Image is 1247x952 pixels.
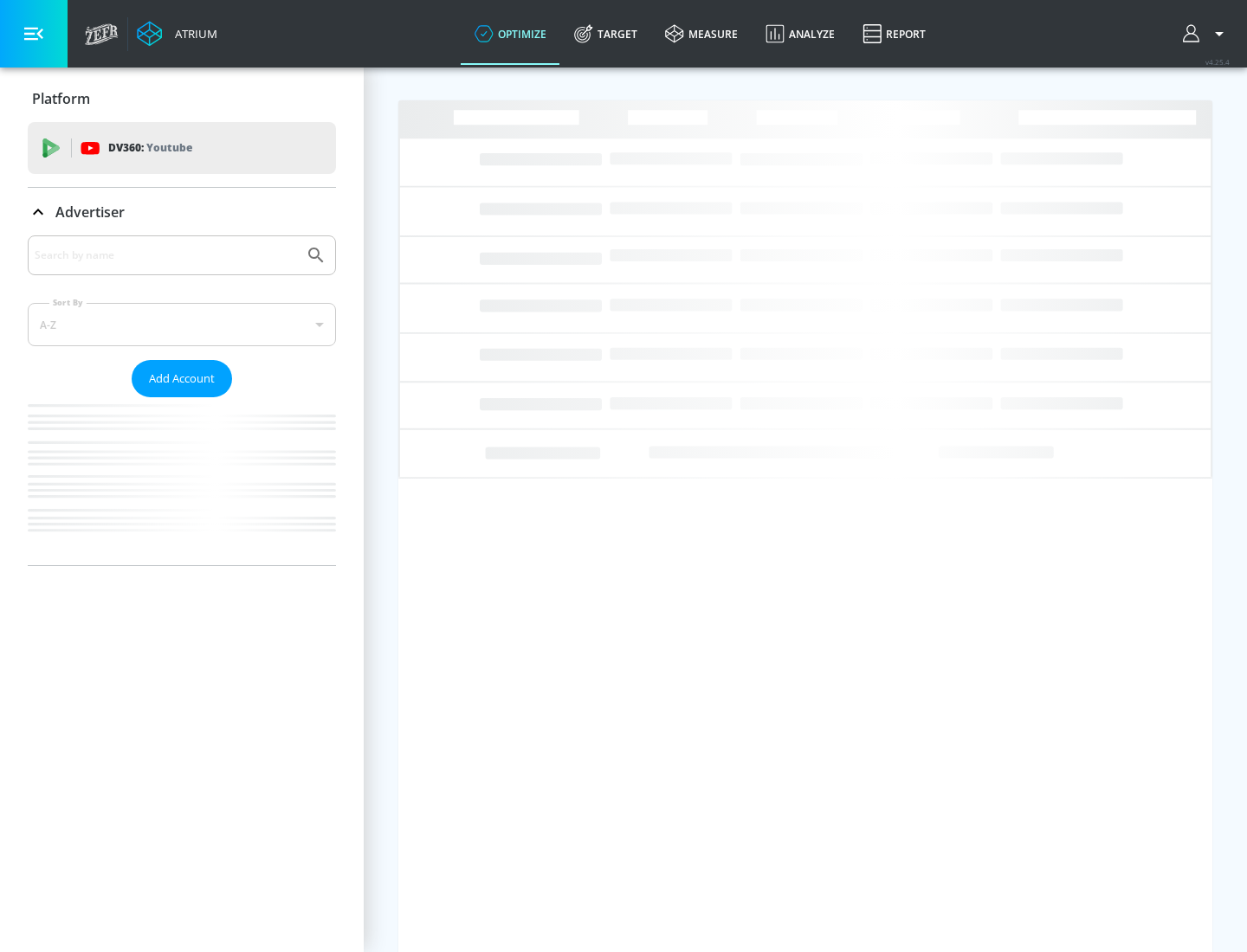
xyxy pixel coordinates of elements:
label: Sort By [49,297,87,308]
p: Youtube [146,138,192,157]
nav: list of Advertiser [28,397,336,565]
div: Platform [28,74,336,123]
div: A-Z [28,303,336,346]
p: Platform [32,89,90,108]
a: Atrium [137,21,217,47]
a: optimize [461,3,560,65]
input: Search by name [35,244,297,267]
a: measure [651,3,752,65]
div: DV360: Youtube [28,122,336,174]
span: Add Account [149,369,215,389]
button: Add Account [132,360,232,397]
div: Advertiser [28,235,336,565]
a: Analyze [752,3,849,65]
span: v 4.25.4 [1205,57,1230,67]
p: Advertiser [55,203,125,222]
div: Advertiser [28,188,336,236]
a: Report [849,3,940,65]
p: DV360: [108,138,192,158]
div: Atrium [168,26,217,42]
a: Target [560,3,651,65]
